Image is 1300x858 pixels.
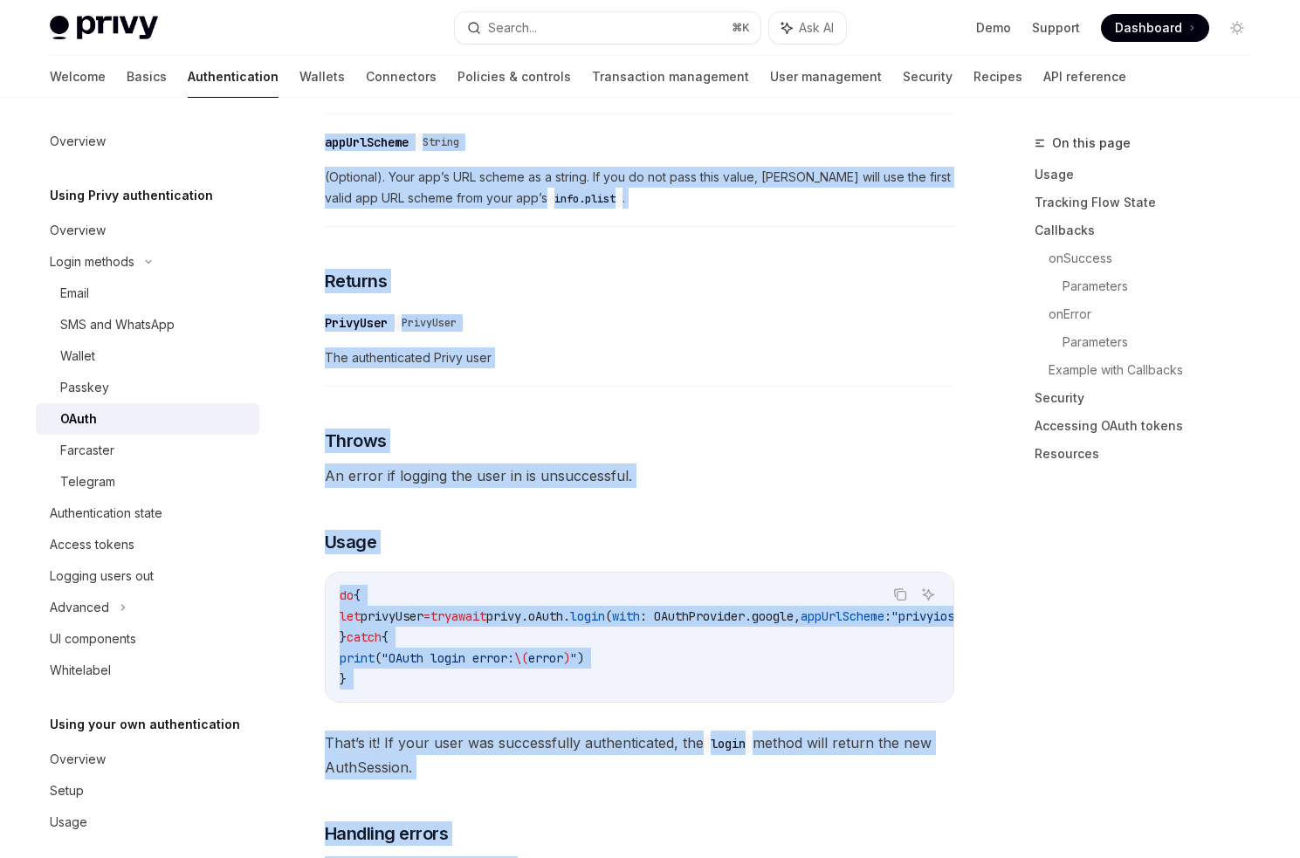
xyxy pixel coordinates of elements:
[50,628,136,649] div: UI components
[1032,19,1080,37] a: Support
[1035,189,1265,216] a: Tracking Flow State
[1035,412,1265,440] a: Accessing OAuth tokens
[528,650,563,666] span: error
[423,608,430,624] span: =
[36,744,259,775] a: Overview
[354,587,361,603] span: {
[917,583,939,606] button: Ask AI
[457,56,571,98] a: Policies & controls
[732,21,750,35] span: ⌘ K
[36,466,259,498] a: Telegram
[799,19,834,37] span: Ask AI
[325,134,409,151] div: appUrlScheme
[973,56,1022,98] a: Recipes
[60,408,97,429] div: OAuth
[188,56,279,98] a: Authentication
[1049,244,1265,272] a: onSuccess
[382,629,389,645] span: {
[1223,14,1251,42] button: Toggle dark mode
[423,135,459,149] span: String
[903,56,953,98] a: Security
[704,734,753,753] code: login
[60,346,95,367] div: Wallet
[514,650,528,666] span: \(
[451,608,486,624] span: await
[1043,56,1126,98] a: API reference
[36,498,259,529] a: Authentication state
[1035,384,1265,412] a: Security
[605,608,612,624] span: (
[1115,19,1182,37] span: Dashboard
[563,650,570,666] span: )
[36,655,259,686] a: Whitelabel
[127,56,167,98] a: Basics
[50,780,84,801] div: Setup
[50,56,106,98] a: Welcome
[36,435,259,466] a: Farcaster
[50,220,106,241] div: Overview
[488,17,537,38] div: Search...
[612,608,640,624] span: with
[36,775,259,807] a: Setup
[366,56,437,98] a: Connectors
[36,623,259,655] a: UI components
[570,608,605,624] span: login
[361,608,423,624] span: privyUser
[325,429,387,453] span: Throws
[1052,133,1131,154] span: On this page
[347,629,382,645] span: catch
[340,587,354,603] span: do
[36,215,259,246] a: Overview
[430,608,451,624] span: try
[1035,161,1265,189] a: Usage
[36,278,259,309] a: Email
[60,440,114,461] div: Farcaster
[325,731,954,779] span: That’s it! If your user was successfully authenticated, the method will return the new AuthSession.
[50,534,134,555] div: Access tokens
[36,403,259,435] a: OAuth
[299,56,345,98] a: Wallets
[340,608,361,624] span: let
[1049,300,1265,328] a: onError
[50,185,213,206] h5: Using Privy authentication
[60,314,175,335] div: SMS and WhatsApp
[60,471,115,492] div: Telegram
[563,608,570,624] span: .
[36,340,259,372] a: Wallet
[50,16,158,40] img: light logo
[325,269,388,293] span: Returns
[36,309,259,340] a: SMS and WhatsApp
[1049,356,1265,384] a: Example with Callbacks
[340,629,347,645] span: }
[50,660,111,681] div: Whitelabel
[547,190,622,208] code: info.plist
[640,608,752,624] span: : OAuthProvider.
[36,560,259,592] a: Logging users out
[570,650,577,666] span: "
[592,56,749,98] a: Transaction management
[1063,328,1265,356] a: Parameters
[36,529,259,560] a: Access tokens
[60,283,89,304] div: Email
[976,19,1011,37] a: Demo
[36,372,259,403] a: Passkey
[50,714,240,735] h5: Using your own authentication
[769,12,846,44] button: Ask AI
[50,503,162,524] div: Authentication state
[1035,440,1265,468] a: Resources
[325,167,954,209] span: (Optional). Your app’s URL scheme as a string. If you do not pass this value, [PERSON_NAME] will ...
[577,650,584,666] span: )
[36,126,259,157] a: Overview
[50,597,109,618] div: Advanced
[375,650,382,666] span: (
[340,671,347,687] span: }
[36,807,259,838] a: Usage
[891,608,989,624] span: "privyiosdemo"
[402,316,457,330] span: PrivyUser
[794,608,801,624] span: ,
[50,251,134,272] div: Login methods
[60,377,109,398] div: Passkey
[884,608,891,624] span: :
[325,530,377,554] span: Usage
[889,583,911,606] button: Copy the contents from the code block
